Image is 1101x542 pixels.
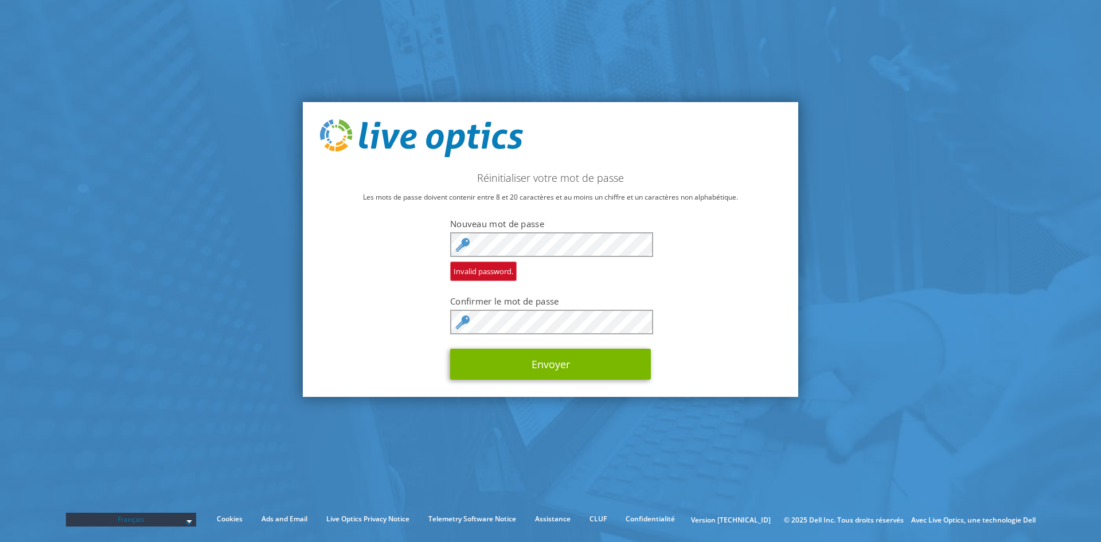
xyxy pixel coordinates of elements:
[208,513,251,525] a: Cookies
[450,262,517,281] span: Invalid password.
[450,218,651,229] label: Nouveau mot de passe
[320,171,781,184] h2: Réinitialiser votre mot de passe
[778,514,909,527] li: © 2025 Dell Inc. Tous droits réservés
[450,295,651,307] label: Confirmer le mot de passe
[318,513,418,525] a: Live Optics Privacy Notice
[320,191,781,204] p: Les mots de passe doivent contenir entre 8 et 20 caractères et au moins un chiffre et un caractèr...
[450,349,651,380] button: Envoyer
[581,513,615,525] a: CLUF
[253,513,316,525] a: Ads and Email
[685,514,776,527] li: Version [TECHNICAL_ID]
[72,513,191,527] span: Français
[320,119,523,157] img: live_optics_svg.svg
[617,513,684,525] a: Confidentialité
[526,513,579,525] a: Assistance
[420,513,525,525] a: Telemetry Software Notice
[911,514,1036,527] li: Avec Live Optics, une technologie Dell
